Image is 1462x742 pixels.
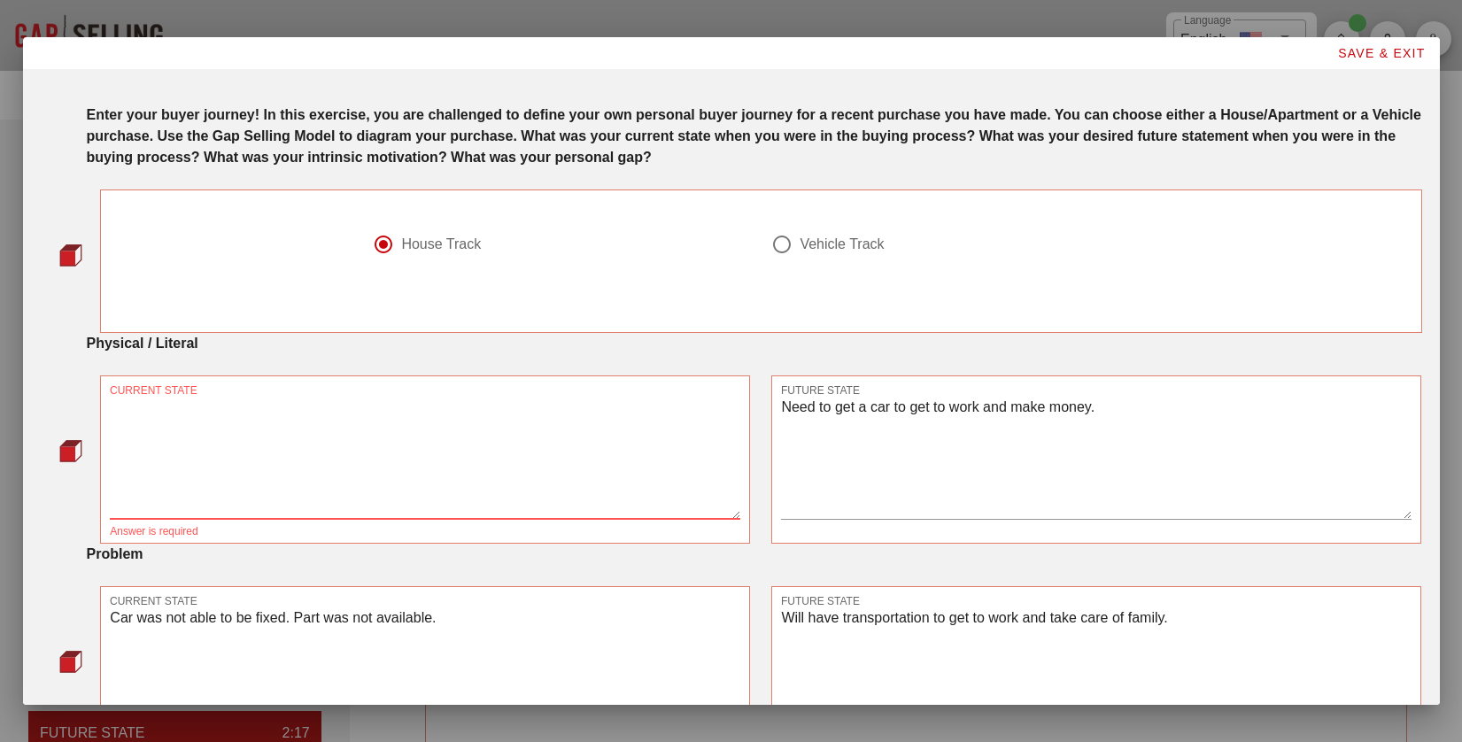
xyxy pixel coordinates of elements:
[781,595,860,608] label: FUTURE STATE
[781,384,860,398] label: FUTURE STATE
[1337,46,1426,60] span: SAVE & EXIT
[401,236,481,253] div: House Track
[87,546,143,561] strong: Problem
[87,107,1421,165] strong: Enter your buyer journey! In this exercise, you are challenged to define your own personal buyer ...
[59,439,82,462] img: question-bullet-actve.png
[110,526,740,537] div: Answer is required
[59,650,82,673] img: question-bullet-actve.png
[59,243,82,267] img: question-bullet-actve.png
[1323,37,1440,69] button: SAVE & EXIT
[110,384,197,398] label: CURRENT STATE
[800,236,884,253] div: Vehicle Track
[87,336,198,351] strong: Physical / Literal
[110,595,197,608] label: CURRENT STATE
